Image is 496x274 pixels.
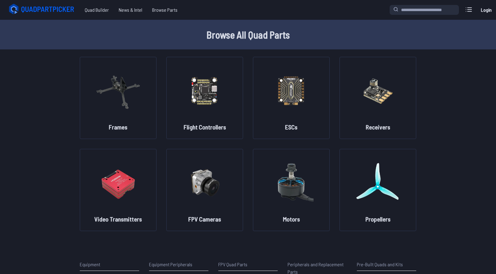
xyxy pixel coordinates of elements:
img: image of category [182,63,227,118]
a: Browse Parts [147,4,182,16]
h2: Flight Controllers [184,123,226,131]
h2: Frames [109,123,127,131]
a: image of categoryPropellers [340,149,416,231]
img: image of category [269,63,314,118]
a: image of categoryFrames [80,57,156,139]
img: image of category [96,155,140,210]
h2: Motors [283,215,300,223]
a: image of categoryMotors [253,149,330,231]
h2: Video Transmitters [94,215,142,223]
p: FPV Quad Parts [218,261,278,268]
p: Pre-Built Quads and Kits [357,261,416,268]
p: Equipment [80,261,139,268]
h1: Browse All Quad Parts [50,27,446,42]
a: image of categoryVideo Transmitters [80,149,156,231]
a: image of categoryFlight Controllers [166,57,243,139]
h2: FPV Cameras [188,215,221,223]
img: image of category [96,63,140,118]
img: image of category [356,155,400,210]
a: News & Intel [114,4,147,16]
a: image of categoryReceivers [340,57,416,139]
h2: Propellers [366,215,391,223]
h2: ESCs [285,123,297,131]
p: Equipment Peripherals [149,261,208,268]
img: image of category [269,155,314,210]
a: Quad Builder [80,4,114,16]
h2: Receivers [366,123,390,131]
a: image of categoryESCs [253,57,330,139]
img: image of category [356,63,400,118]
a: image of categoryFPV Cameras [166,149,243,231]
img: image of category [182,155,227,210]
a: Login [479,4,494,16]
